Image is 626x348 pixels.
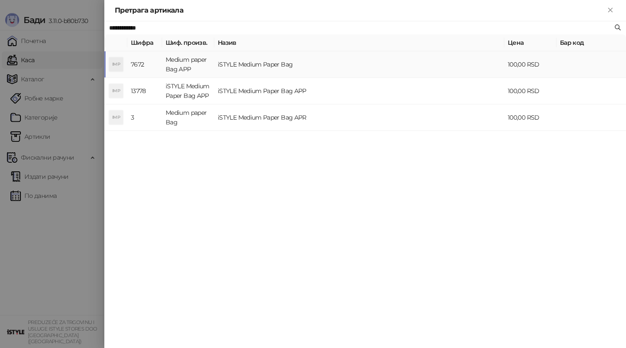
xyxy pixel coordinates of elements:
[127,78,162,104] td: 13778
[162,34,214,51] th: Шиф. произв.
[504,34,556,51] th: Цена
[214,104,504,131] td: iSTYLE Medium Paper Bag APR
[109,57,123,71] div: IMP
[504,104,556,131] td: 100,00 RSD
[214,34,504,51] th: Назив
[162,78,214,104] td: iSTYLE Medium Paper Bag APP
[504,78,556,104] td: 100,00 RSD
[214,51,504,78] td: iSTYLE Medium Paper Bag
[115,5,605,16] div: Претрага артикала
[127,51,162,78] td: 7672
[127,34,162,51] th: Шифра
[162,51,214,78] td: Medium paper Bag APP
[504,51,556,78] td: 100,00 RSD
[214,78,504,104] td: iSTYLE Medium Paper Bag APP
[127,104,162,131] td: 3
[109,110,123,124] div: IMP
[162,104,214,131] td: Medium paper Bag
[109,84,123,98] div: IMP
[556,34,626,51] th: Бар код
[605,5,616,16] button: Close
